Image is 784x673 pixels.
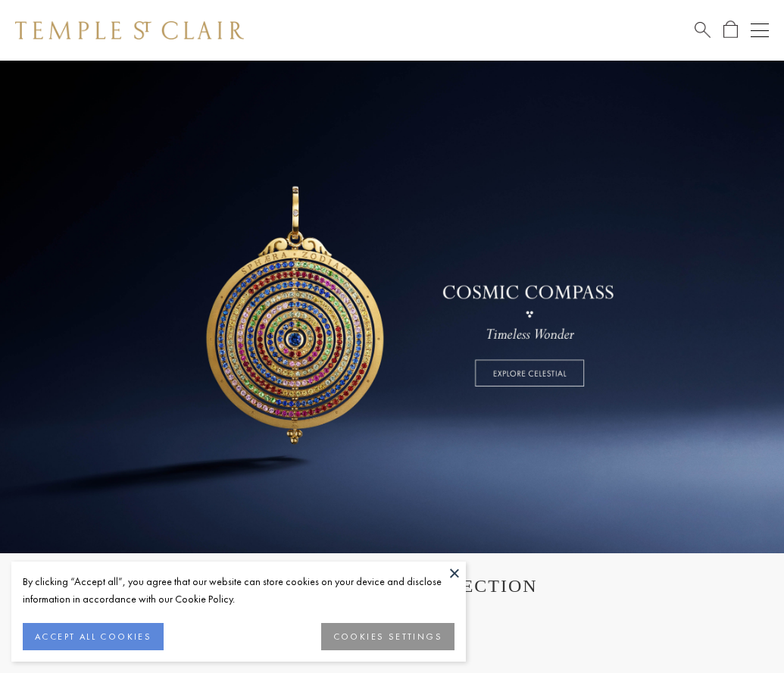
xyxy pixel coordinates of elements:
div: By clicking “Accept all”, you agree that our website can store cookies on your device and disclos... [23,573,454,608]
button: Open navigation [751,21,769,39]
a: Search [695,20,711,39]
button: ACCEPT ALL COOKIES [23,623,164,650]
a: Open Shopping Bag [723,20,738,39]
button: COOKIES SETTINGS [321,623,454,650]
img: Temple St. Clair [15,21,244,39]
